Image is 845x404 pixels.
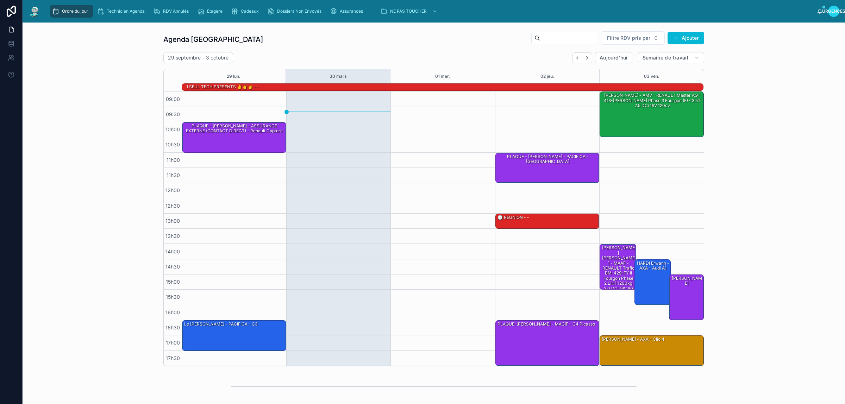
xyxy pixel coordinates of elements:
font: Agenda [GEOGRAPHIC_DATA] [163,35,263,44]
font: 14h30 [165,264,180,270]
button: 01 mer. [435,69,450,83]
font: Étagère [207,8,223,14]
button: Semaine de travail [638,52,704,63]
a: Ordre du jour [50,5,93,18]
button: 02 jeu. [540,69,554,83]
div: Le [PERSON_NAME] - PACIFICA - C3 [182,321,286,351]
div: contenu déroulant [46,4,817,19]
a: RDV Annulés [151,5,194,18]
div: PLAQUE - [PERSON_NAME] - PACIFICA - [GEOGRAPHIC_DATA] [496,153,599,183]
font: 29 lun. [227,74,240,79]
font: Aujourd'hui [600,55,628,61]
button: Suivant [582,52,592,63]
font: Ordre du jour [62,8,88,14]
a: Assurances [328,5,368,18]
div: [PERSON_NAME] [PERSON_NAME] - MAAF - RENAULT Trafic BM-429-FY II Fourgon Phase 2 L1H1 1200kg 2.0 ... [600,244,636,289]
button: Aujourd'hui [595,52,632,63]
div: [PERSON_NAME] [669,275,703,320]
font: 17h30 [166,355,180,361]
font: Filtre RDV pris par [607,35,650,41]
div: 🕒 RÉUNION - - [496,214,599,228]
div: [PERSON_NAME] - AMV - RENAULT Master AG-413-[PERSON_NAME] Phase 3 Fourgon (F) <3.5T 2.5 dCi 16V 1... [600,92,703,137]
font: 02 jeu. [540,74,554,79]
font: 01 mer. [435,74,450,79]
font: 17h00 [166,340,180,346]
font: [PERSON_NAME] - AXA - Clio 4 [602,336,664,342]
font: 12h30 [165,203,180,209]
font: 11h30 [167,172,180,178]
font: 16h00 [165,309,180,315]
font: Ajouter [682,35,699,41]
font: 15h00 [166,279,180,285]
font: PLAQUE-[PERSON_NAME] - MACIF - C4 Picasso [497,321,595,327]
font: 15h30 [166,294,180,300]
a: Cadeaux [229,5,264,18]
button: Bouton de sélection [601,31,665,45]
font: Assurances [340,8,363,14]
font: 14h00 [165,248,180,254]
font: NE PAS TOUCHER [390,8,427,14]
font: [PERSON_NAME] [PERSON_NAME] - MAAF - RENAULT Trafic BM-429-FY II Fourgon Phase 2 L1H1 1200kg 2.0 ... [602,245,635,296]
font: Dossiers Non Envoyés [277,8,321,14]
font: 09:00 [166,96,180,102]
font: Technicien Agenda [107,8,145,14]
div: [PERSON_NAME] - AXA - Clio 4 [600,336,703,366]
a: NE PAS TOUCHER [378,5,441,18]
button: 30 mars [330,69,346,83]
font: 03 ven. [644,74,659,79]
div: 1 SEUL TECH PRÉSENTS ✌️✌️☝️ - - [186,83,260,90]
img: Logo de l'application [28,6,41,17]
button: 03 ven. [644,69,659,83]
div: HARDI Erwann - AXA - Audi A1 [635,260,670,305]
font: [PERSON_NAME] [672,276,702,286]
font: 1 SEUL TECH PRÉSENTS ✌️✌️☝️ - - [186,84,259,89]
font: Cadeaux [241,8,259,14]
button: Ajouter [668,32,704,44]
font: 12h00 [165,187,180,193]
font: 11h00 [167,157,180,163]
font: PLAQUE - [PERSON_NAME] - ASSURANCE EXTERNE (CONTACT DIRECT) - Renault capture [186,123,283,133]
a: Dossiers Non Envoyés [265,5,326,18]
font: 10h00 [165,126,180,132]
font: 🕒 RÉUNION - - [497,215,529,220]
a: Technicien Agenda [95,5,150,18]
font: Le [PERSON_NAME] - PACIFICA - C3 [184,321,257,327]
font: 13h30 [165,233,180,239]
div: PLAQUE - [PERSON_NAME] - ASSURANCE EXTERNE (CONTACT DIRECT) - Renault capture [182,122,286,152]
font: [PERSON_NAME] - AMV - RENAULT Master AG-413-[PERSON_NAME] Phase 3 Fourgon (F) <3.5T 2.5 dCi 16V 1... [604,93,701,108]
font: RDV Annulés [163,8,189,14]
button: Dos [572,52,582,63]
font: Semaine de travail [643,55,688,61]
font: 29 septembre – 3 octobre [168,55,229,61]
font: PLAQUE - [PERSON_NAME] - PACIFICA - [GEOGRAPHIC_DATA] [507,154,589,164]
font: HARDI Erwann - AXA - Audi A1 [637,260,669,271]
button: 29 lun. [227,69,240,83]
font: 30 mars [330,74,346,79]
font: 13h00 [165,218,180,224]
div: PLAQUE-[PERSON_NAME] - MACIF - C4 Picasso [496,321,599,366]
font: 10h30 [165,141,180,147]
font: 16h30 [165,324,180,330]
font: 09:30 [166,111,180,117]
a: Étagère [195,5,227,18]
